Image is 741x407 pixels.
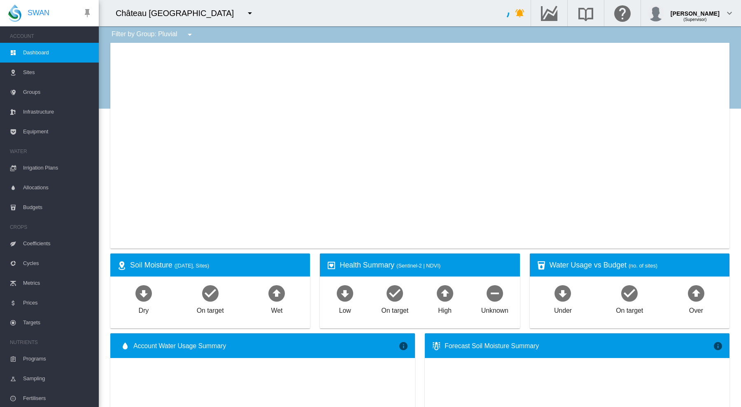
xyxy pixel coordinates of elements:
[689,303,703,315] div: Over
[385,283,405,303] md-icon: icon-checkbox-marked-circle
[117,260,127,270] md-icon: icon-map-marker-radius
[629,263,657,269] span: (no. of sites)
[23,313,92,333] span: Targets
[438,303,452,315] div: High
[550,260,723,270] div: Water Usage vs Budget
[620,283,639,303] md-icon: icon-checkbox-marked-circle
[512,5,528,21] button: icon-bell-ring
[10,336,92,349] span: NUTRIENTS
[23,82,92,102] span: Groups
[481,303,508,315] div: Unknown
[23,102,92,122] span: Infrastructure
[435,283,455,303] md-icon: icon-arrow-up-bold-circle
[23,349,92,369] span: Programs
[536,260,546,270] md-icon: icon-cup-water
[271,303,282,315] div: Wet
[82,8,92,18] md-icon: icon-pin
[613,8,632,18] md-icon: Click here for help
[8,5,21,22] img: SWAN-Landscape-Logo-Colour-drop.png
[648,5,664,21] img: profile.jpg
[185,30,195,40] md-icon: icon-menu-down
[28,8,49,18] span: SWAN
[683,17,706,22] span: (Supervisor)
[23,63,92,82] span: Sites
[445,342,713,351] div: Forecast Soil Moisture Summary
[23,122,92,142] span: Equipment
[175,263,209,269] span: ([DATE], Sites)
[23,234,92,254] span: Coefficients
[554,303,572,315] div: Under
[616,303,643,315] div: On target
[120,341,130,351] md-icon: icon-water
[381,303,408,315] div: On target
[485,283,505,303] md-icon: icon-minus-circle
[340,260,513,270] div: Health Summary
[23,178,92,198] span: Allocations
[335,283,355,303] md-icon: icon-arrow-down-bold-circle
[23,273,92,293] span: Metrics
[725,8,734,18] md-icon: icon-chevron-down
[553,283,573,303] md-icon: icon-arrow-down-bold-circle
[10,221,92,234] span: CROPS
[23,198,92,217] span: Budgets
[10,30,92,43] span: ACCOUNT
[133,342,398,351] span: Account Water Usage Summary
[10,145,92,158] span: WATER
[116,7,241,19] div: Château [GEOGRAPHIC_DATA]
[713,341,723,351] md-icon: icon-information
[23,158,92,178] span: Irrigation Plans
[396,263,440,269] span: (Sentinel-2 | NDVI)
[431,341,441,351] md-icon: icon-thermometer-lines
[134,283,154,303] md-icon: icon-arrow-down-bold-circle
[23,369,92,388] span: Sampling
[197,303,224,315] div: On target
[686,283,706,303] md-icon: icon-arrow-up-bold-circle
[245,8,255,18] md-icon: icon-menu-down
[200,283,220,303] md-icon: icon-checkbox-marked-circle
[23,254,92,273] span: Cycles
[398,341,408,351] md-icon: icon-information
[267,283,287,303] md-icon: icon-arrow-up-bold-circle
[576,8,596,18] md-icon: Search the knowledge base
[105,26,200,43] div: Filter by Group: Pluvial
[130,260,303,270] div: Soil Moisture
[339,303,351,315] div: Low
[539,8,559,18] md-icon: Go to the Data Hub
[182,26,198,43] button: icon-menu-down
[23,43,92,63] span: Dashboard
[671,6,720,14] div: [PERSON_NAME]
[326,260,336,270] md-icon: icon-heart-box-outline
[139,303,149,315] div: Dry
[23,293,92,313] span: Prices
[515,8,525,18] md-icon: icon-bell-ring
[242,5,258,21] button: icon-menu-down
